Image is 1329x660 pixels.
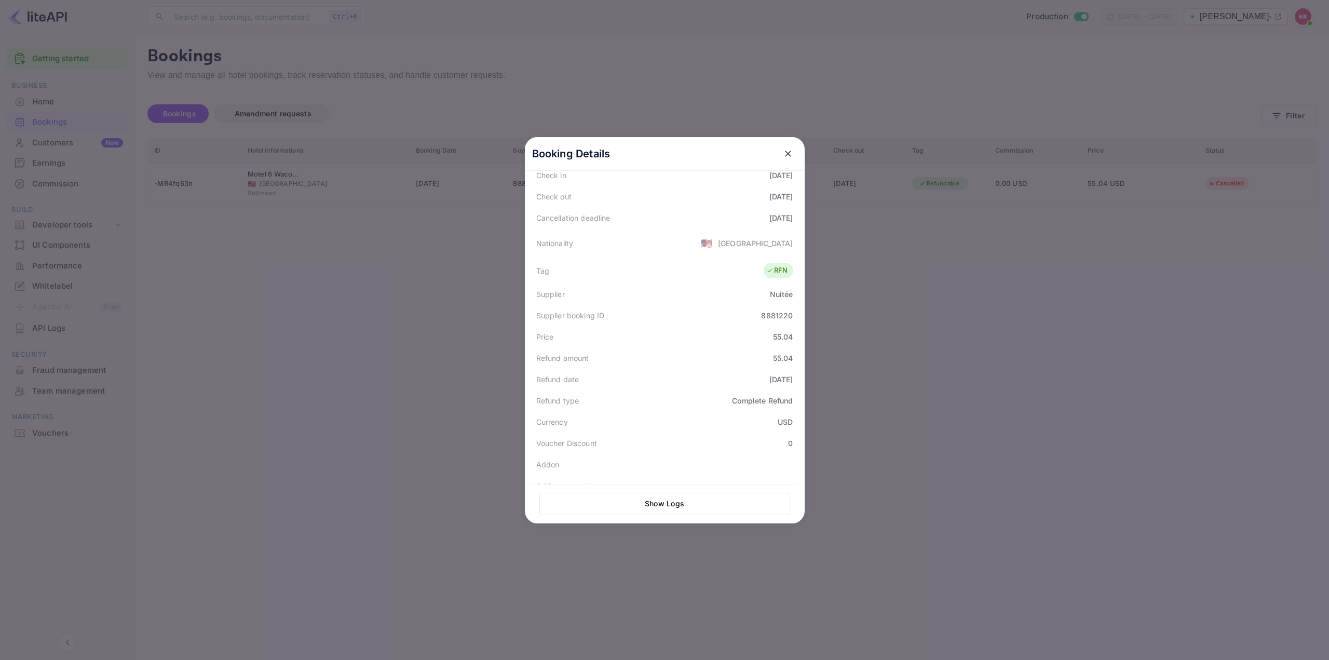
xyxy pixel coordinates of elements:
[536,212,611,223] div: Cancellation deadline
[718,238,793,249] div: [GEOGRAPHIC_DATA]
[779,144,797,163] button: close
[761,310,793,321] div: 8881220
[769,191,793,202] div: [DATE]
[788,438,793,449] div: 0
[532,146,611,161] p: Booking Details
[701,234,713,252] span: United States
[769,374,793,385] div: [DATE]
[536,438,597,449] div: Voucher Discount
[536,374,579,385] div: Refund date
[778,416,793,427] div: USD
[732,395,793,406] div: Complete Refund
[770,289,793,300] div: Nuitée
[536,416,568,427] div: Currency
[536,170,566,181] div: Check in
[536,395,579,406] div: Refund type
[536,265,549,276] div: Tag
[773,353,793,363] div: 55.04
[536,331,554,342] div: Price
[536,289,565,300] div: Supplier
[536,459,560,470] div: Addon
[766,265,788,276] div: RFN
[536,310,605,321] div: Supplier booking ID
[769,170,793,181] div: [DATE]
[773,331,793,342] div: 55.04
[539,493,790,515] button: Show Logs
[536,480,591,491] div: Addons amount
[536,191,572,202] div: Check out
[536,353,589,363] div: Refund amount
[769,212,793,223] div: [DATE]
[536,238,574,249] div: Nationality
